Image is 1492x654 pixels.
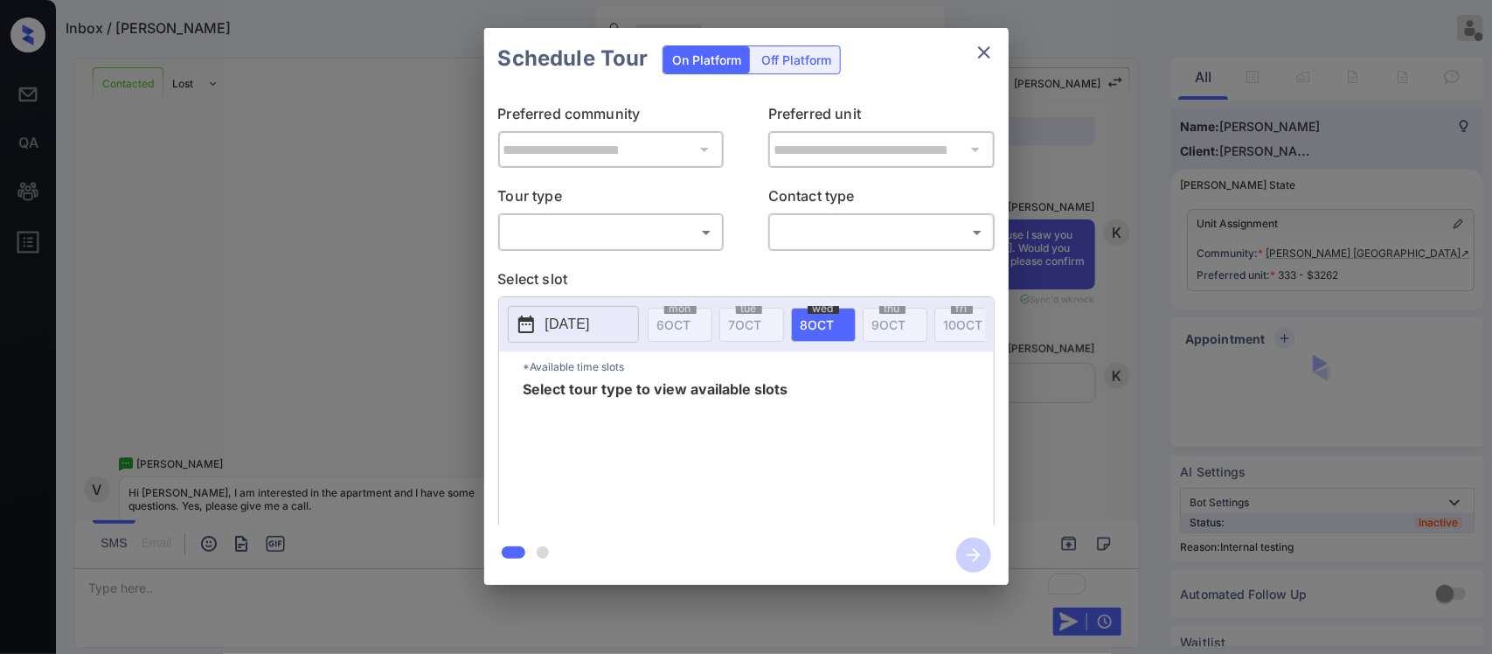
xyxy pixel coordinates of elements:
[498,103,725,131] p: Preferred community
[508,306,639,343] button: [DATE]
[524,382,788,522] span: Select tour type to view available slots
[498,185,725,213] p: Tour type
[768,185,995,213] p: Contact type
[801,317,835,332] span: 8 OCT
[484,28,663,89] h2: Schedule Tour
[768,103,995,131] p: Preferred unit
[808,303,839,314] span: wed
[498,268,995,296] p: Select slot
[545,314,590,335] p: [DATE]
[791,308,856,342] div: date-select
[524,351,994,382] p: *Available time slots
[967,35,1002,70] button: close
[753,46,840,73] div: Off Platform
[663,46,750,73] div: On Platform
